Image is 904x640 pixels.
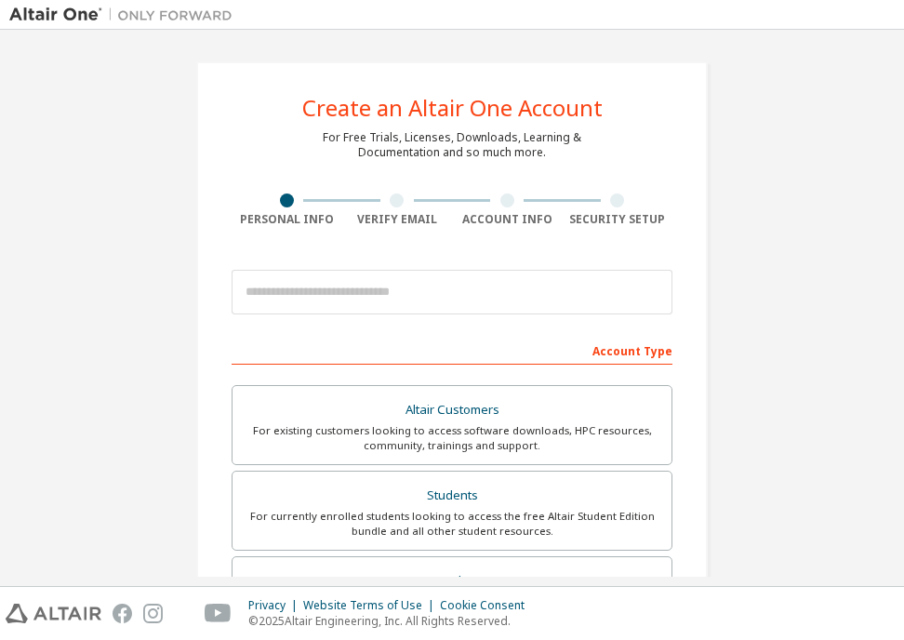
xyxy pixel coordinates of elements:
div: Faculty [244,568,660,594]
img: instagram.svg [143,604,163,623]
div: Account Type [232,335,672,365]
div: Create an Altair One Account [302,97,603,119]
img: Altair One [9,6,242,24]
img: youtube.svg [205,604,232,623]
img: altair_logo.svg [6,604,101,623]
div: For Free Trials, Licenses, Downloads, Learning & Documentation and so much more. [323,130,581,160]
div: Cookie Consent [440,598,536,613]
img: facebook.svg [113,604,132,623]
div: Altair Customers [244,397,660,423]
div: Verify Email [342,212,453,227]
div: Privacy [248,598,303,613]
div: Personal Info [232,212,342,227]
div: Account Info [452,212,563,227]
div: For currently enrolled students looking to access the free Altair Student Edition bundle and all ... [244,509,660,539]
div: Security Setup [563,212,673,227]
p: © 2025 Altair Engineering, Inc. All Rights Reserved. [248,613,536,629]
div: For existing customers looking to access software downloads, HPC resources, community, trainings ... [244,423,660,453]
div: Students [244,483,660,509]
div: Website Terms of Use [303,598,440,613]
